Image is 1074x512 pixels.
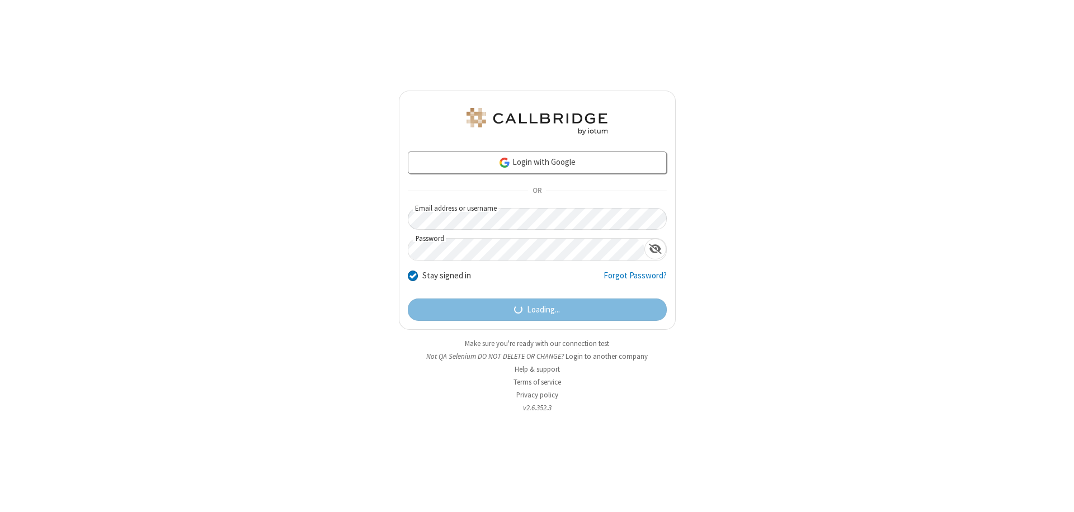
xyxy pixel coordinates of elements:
li: Not QA Selenium DO NOT DELETE OR CHANGE? [399,351,676,362]
input: Email address or username [408,208,667,230]
a: Privacy policy [516,390,558,400]
a: Terms of service [514,377,561,387]
span: Loading... [527,304,560,316]
img: google-icon.png [498,157,511,169]
a: Make sure you're ready with our connection test [465,339,609,348]
a: Login with Google [408,151,667,174]
div: Show password [644,239,666,259]
span: OR [528,183,546,199]
iframe: Chat [1046,483,1066,504]
button: Login to another company [566,351,648,362]
a: Help & support [515,364,560,374]
input: Password [408,239,644,260]
img: QA Selenium DO NOT DELETE OR CHANGE [464,108,610,135]
button: Loading... [408,298,667,321]
li: v2.6.352.3 [399,402,676,413]
label: Stay signed in [422,269,471,282]
a: Forgot Password? [604,269,667,291]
